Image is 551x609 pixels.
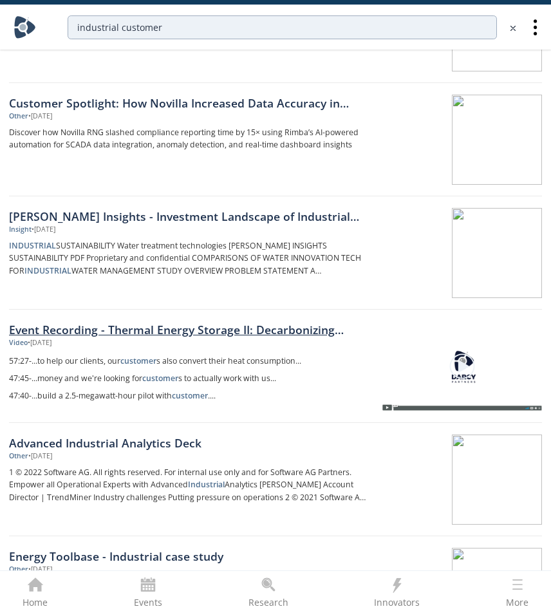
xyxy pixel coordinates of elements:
a: [PERSON_NAME] Insights - Investment Landscape of Industrial Water Innovation Insight •[DATE] INDU... [9,196,542,310]
strong: customer [142,373,178,384]
strong: INDUSTRIAL [9,240,56,251]
div: • [DATE] [28,111,52,122]
div: • [DATE] [32,225,55,235]
img: Home [14,16,36,39]
div: Other [9,565,28,575]
div: Video [9,338,28,348]
p: 1 © 2022 Software AG. All rights reserved. For internal use only and for Software AG Partners. Em... [9,466,371,505]
div: Other [9,111,28,122]
strong: customer [120,355,156,366]
a: 47:45-...money and we're looking forcustomers to actually work with us... [9,370,373,387]
a: Customer Spotlight: How Novilla Increased Data Accuracy in Compliance Reporting with Rimba Other ... [9,83,542,196]
p: Discover how Novilla RNG slashed compliance reporting time by 15× using Rimba’s AI-powered automa... [9,126,371,152]
div: • [DATE] [28,451,52,462]
strong: customer [172,390,208,401]
div: Insight [9,225,32,235]
div: Energy Toolbase - Industrial case study [9,548,371,565]
div: Customer Spotlight: How Novilla Increased Data Accuracy in Compliance Reporting with Rimba [9,95,371,111]
div: • [DATE] [28,338,51,348]
div: Other [9,451,28,462]
input: Advanced Search [68,15,497,39]
p: SUSTAINABILITY Water treatment technologies [PERSON_NAME] INSIGHTS SUSTAINABILITY PDF Proprietary... [9,239,371,278]
div: [PERSON_NAME] Insights - Investment Landscape of Industrial Water Innovation [9,208,371,225]
img: play-chapters-gray.svg [449,353,476,380]
a: 47:40-...build a 2.5-megawatt-hour pilot withcustomer.... [9,387,373,404]
strong: INDUSTRIAL [24,265,71,276]
a: Event Recording - Thermal Energy Storage II: Decarbonizing Industrial Process Heat [9,321,373,338]
div: Advanced Industrial Analytics Deck [9,435,371,451]
a: Advanced Industrial Analytics Deck Other •[DATE] 1 © 2022 Software AG. All rights reserved. For i... [9,423,542,536]
strong: Industrial [188,479,225,490]
div: • [DATE] [28,565,52,575]
a: 57:27-...to help our clients, ourcustomers also convert their heat consumption... [9,353,373,370]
